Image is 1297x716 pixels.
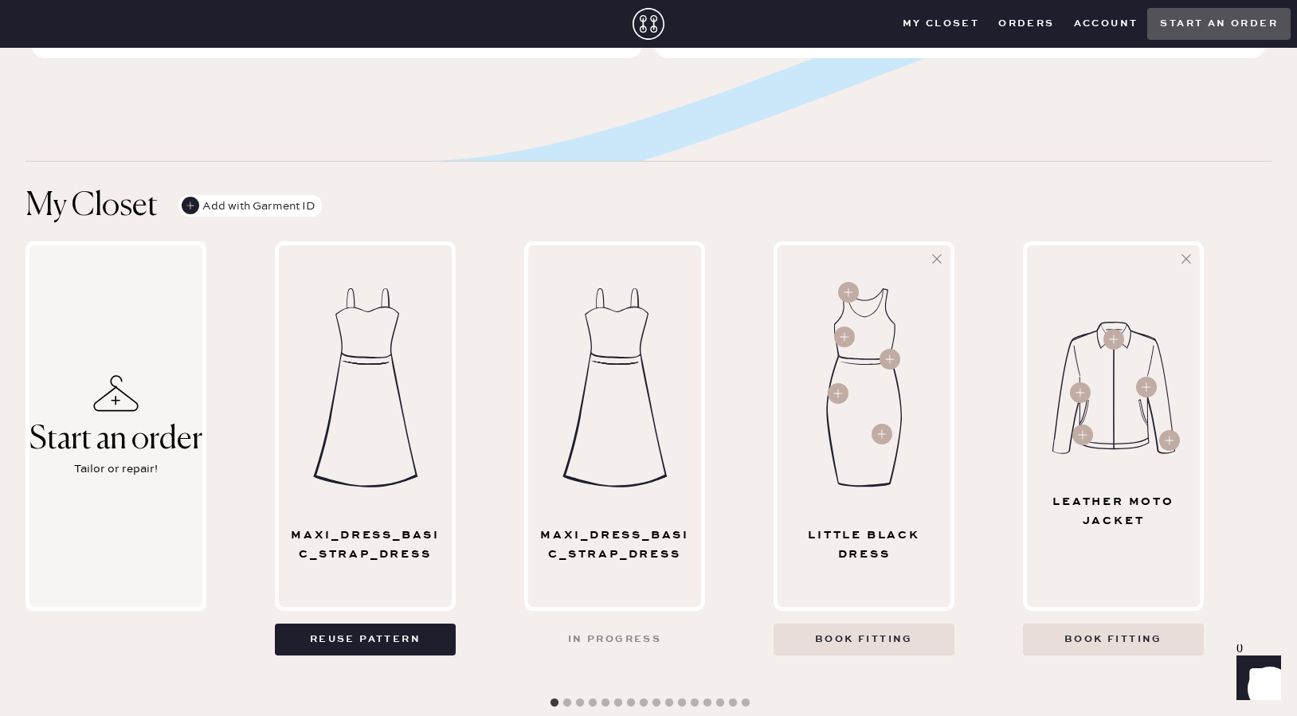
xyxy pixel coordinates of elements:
[648,695,664,711] button: 9
[598,695,613,711] button: 5
[559,288,671,487] img: Garment image
[785,526,944,564] div: Little Black Dress
[725,695,741,711] button: 15
[610,695,626,711] button: 6
[712,695,728,711] button: 14
[535,526,695,564] div: maxi_dress_basic_strap_dress
[275,624,456,655] button: Reuse pattern
[178,195,322,217] button: Add with Garment ID
[1034,492,1193,530] div: Leather Moto Jacket
[623,695,639,711] button: 7
[559,695,575,711] button: 2
[74,460,158,478] div: Tailor or repair!
[661,695,677,711] button: 10
[182,195,315,217] div: Add with Garment ID
[893,12,989,36] button: My Closet
[636,695,652,711] button: 8
[699,695,715,711] button: 13
[29,422,202,457] div: Start an order
[1023,624,1204,655] button: Book fitting
[585,695,601,711] button: 4
[310,288,421,487] img: Garment image
[674,695,690,711] button: 11
[989,12,1064,36] button: Orders
[25,187,158,225] h1: My Closet
[687,695,703,711] button: 12
[774,624,954,655] button: Book fitting
[1064,12,1148,36] button: Account
[524,624,705,655] button: In progress
[929,251,945,267] svg: Hide pattern
[738,695,754,711] button: 16
[823,288,906,487] img: Garment image
[547,695,562,711] button: 1
[1178,251,1194,267] svg: Hide pattern
[1052,322,1175,454] img: Garment image
[286,526,445,564] div: maxi_dress_basic_strap_dress
[1147,8,1291,40] button: Start an order
[572,695,588,711] button: 3
[1221,644,1290,713] iframe: Front Chat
